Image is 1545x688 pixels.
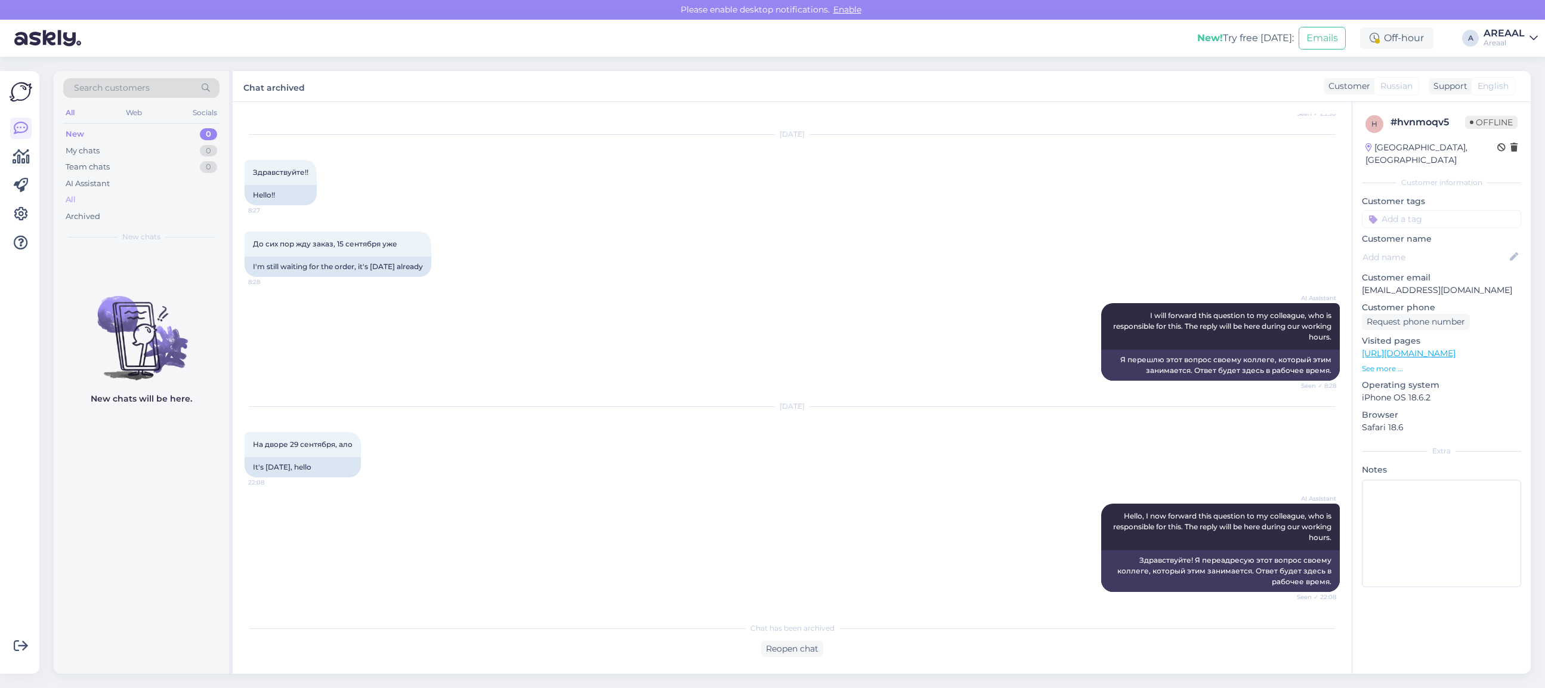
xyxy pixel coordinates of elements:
p: New chats will be here. [91,393,192,405]
p: See more ... [1362,363,1521,374]
div: Socials [190,105,220,121]
span: Здравствуйте!! [253,168,308,177]
p: Customer name [1362,233,1521,245]
span: Seen ✓ 8:28 [1291,381,1336,390]
div: Здравствуйте! Я переадресую этот вопрос своему коллеге, который этим занимается. Ответ будет здес... [1101,550,1340,592]
div: It's [DATE], hello [245,457,361,477]
div: 0 [200,161,217,173]
div: Hello!! [245,185,317,205]
div: My chats [66,145,100,157]
div: New [66,128,84,140]
span: Seen ✓ 22:08 [1291,593,1336,601]
span: AI Assistant [1291,294,1336,303]
b: New! [1197,32,1223,44]
div: All [66,194,76,206]
p: Customer phone [1362,301,1521,314]
a: AREAALAreaal [1484,29,1538,48]
span: I will forward this question to my colleague, who is responsible for this. The reply will be here... [1113,311,1333,341]
div: Customer [1324,80,1370,92]
span: New chats [122,232,160,242]
button: Emails [1299,27,1346,50]
span: Seen ✓ 23:50 [1291,109,1336,118]
span: Search customers [74,82,150,94]
div: Off-hour [1360,27,1433,49]
input: Add a tag [1362,210,1521,228]
span: Offline [1465,116,1518,129]
span: До сих пор жду заказ, 15 сентября уже [253,239,397,248]
a: [URL][DOMAIN_NAME] [1362,348,1456,359]
div: Areaal [1484,38,1525,48]
span: h [1371,119,1377,128]
div: Extra [1362,446,1521,456]
p: Customer tags [1362,195,1521,208]
div: All [63,105,77,121]
div: Reopen chat [761,641,823,657]
div: Try free [DATE]: [1197,31,1294,45]
div: Я перешлю этот вопрос своему коллеге, который этим занимается. Ответ будет здесь в рабочее время. [1101,350,1340,381]
span: AI Assistant [1291,494,1336,503]
img: No chats [54,274,229,382]
span: 8:27 [248,206,293,215]
div: A [1462,30,1479,47]
span: На дворе 29 сентября, ало [253,440,353,449]
div: [DATE] [245,401,1340,412]
div: # hvnmoqv5 [1390,115,1465,129]
div: Web [123,105,144,121]
div: AI Assistant [66,178,110,190]
span: Hello, I now forward this question to my colleague, who is responsible for this. The reply will b... [1113,511,1333,542]
p: Browser [1362,409,1521,421]
div: Team chats [66,161,110,173]
p: Visited pages [1362,335,1521,347]
div: 0 [200,145,217,157]
div: 0 [200,128,217,140]
div: I'm still waiting for the order, it's [DATE] already [245,257,431,277]
div: [GEOGRAPHIC_DATA], [GEOGRAPHIC_DATA] [1365,141,1497,166]
p: Customer email [1362,272,1521,284]
p: iPhone OS 18.6.2 [1362,391,1521,404]
span: Russian [1380,80,1413,92]
div: Request phone number [1362,314,1470,330]
div: Archived [66,211,100,223]
p: Notes [1362,464,1521,476]
div: Support [1429,80,1467,92]
span: 22:08 [248,478,293,487]
p: Operating system [1362,379,1521,391]
span: Chat has been archived [750,623,835,634]
span: Enable [830,4,865,15]
div: Customer information [1362,177,1521,188]
p: Safari 18.6 [1362,421,1521,434]
p: [EMAIL_ADDRESS][DOMAIN_NAME] [1362,284,1521,297]
img: Askly Logo [10,81,32,103]
input: Add name [1362,251,1507,264]
div: AREAAL [1484,29,1525,38]
label: Chat archived [243,78,305,94]
span: English [1478,80,1509,92]
div: [DATE] [245,129,1340,140]
span: 8:28 [248,277,293,286]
